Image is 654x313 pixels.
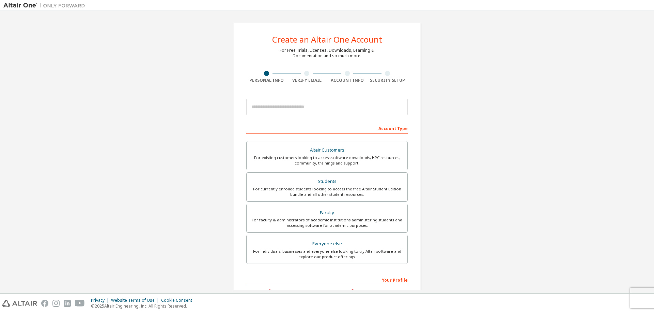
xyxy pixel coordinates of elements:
div: Cookie Consent [161,298,196,303]
p: © 2025 Altair Engineering, Inc. All Rights Reserved. [91,303,196,309]
img: instagram.svg [52,300,60,307]
img: altair_logo.svg [2,300,37,307]
div: Altair Customers [251,145,403,155]
label: Last Name [329,288,408,294]
div: Website Terms of Use [111,298,161,303]
div: Everyone else [251,239,403,249]
div: Your Profile [246,274,408,285]
img: Altair One [3,2,89,9]
div: Privacy [91,298,111,303]
div: For currently enrolled students looking to access the free Altair Student Edition bundle and all ... [251,186,403,197]
div: For Free Trials, Licenses, Downloads, Learning & Documentation and so much more. [280,48,374,59]
div: Account Type [246,123,408,134]
div: For faculty & administrators of academic institutions administering students and accessing softwa... [251,217,403,228]
img: facebook.svg [41,300,48,307]
div: Personal Info [246,78,287,83]
div: Security Setup [368,78,408,83]
div: Account Info [327,78,368,83]
img: linkedin.svg [64,300,71,307]
div: For individuals, businesses and everyone else looking to try Altair software and explore our prod... [251,249,403,260]
div: Students [251,177,403,186]
label: First Name [246,288,325,294]
div: Faculty [251,208,403,218]
div: For existing customers looking to access software downloads, HPC resources, community, trainings ... [251,155,403,166]
img: youtube.svg [75,300,85,307]
div: Create an Altair One Account [272,35,382,44]
div: Verify Email [287,78,327,83]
